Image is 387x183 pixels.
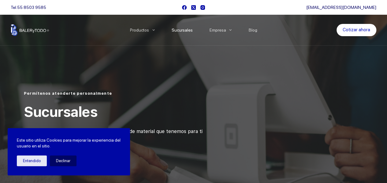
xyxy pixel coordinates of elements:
[191,5,196,10] a: X (Twitter)
[24,91,112,96] span: Permítenos atenderte personalmente
[17,137,121,149] p: Este sitio utiliza Cookies para mejorar la experiencia del usuario en el sitio.
[17,155,47,166] button: Entendido
[11,5,46,10] span: Tel.
[50,155,76,166] button: Declinar
[11,24,49,36] img: Balerytodo
[24,103,97,120] span: Sucursales
[182,5,187,10] a: Facebook
[17,5,46,10] a: 55 8503 9585
[121,15,266,45] nav: Menu Principal
[337,24,376,36] a: Cotizar ahora
[200,5,205,10] a: Instagram
[306,5,376,10] a: [EMAIL_ADDRESS][DOMAIN_NAME]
